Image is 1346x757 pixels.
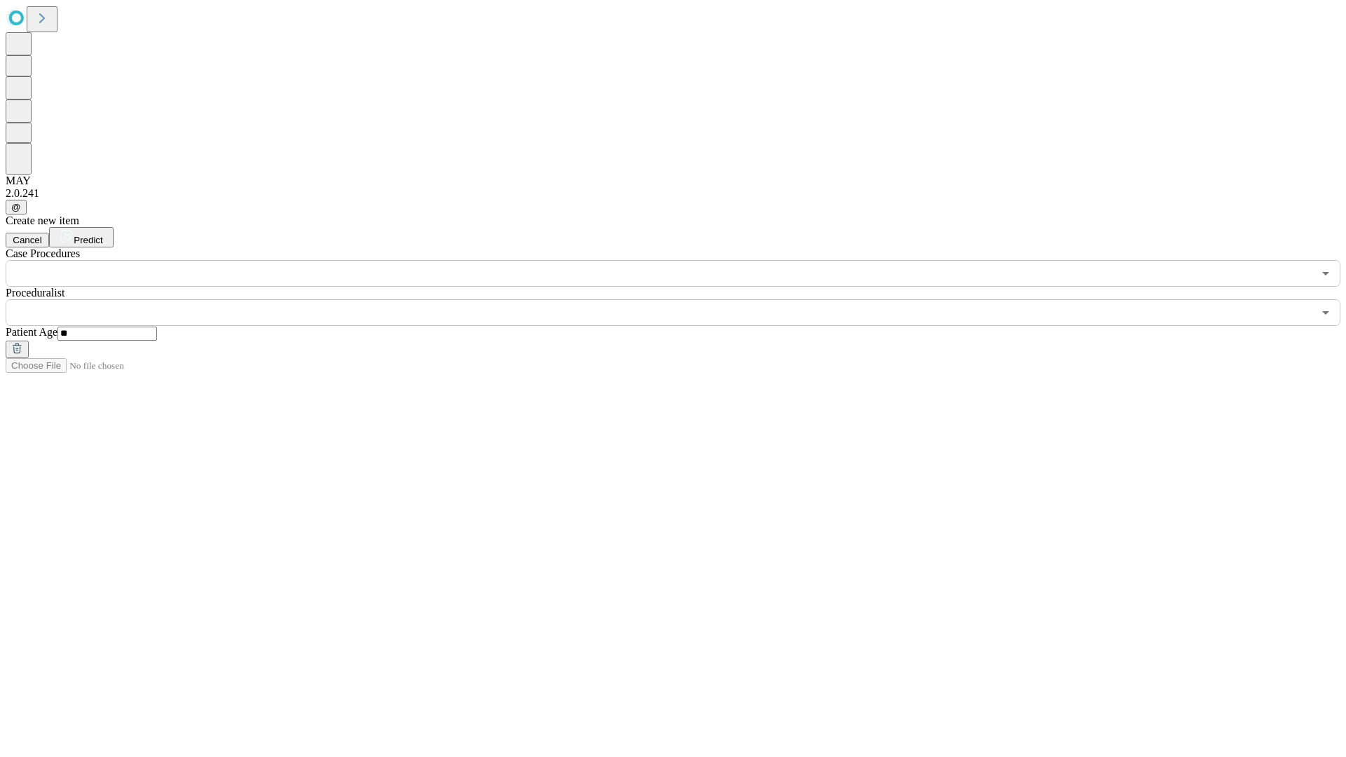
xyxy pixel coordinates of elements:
button: Cancel [6,233,49,247]
button: @ [6,200,27,214]
button: Predict [49,227,114,247]
span: Scheduled Procedure [6,247,80,259]
div: 2.0.241 [6,187,1340,200]
button: Open [1316,303,1335,322]
span: Patient Age [6,326,57,338]
span: Proceduralist [6,287,64,299]
div: MAY [6,175,1340,187]
span: @ [11,202,21,212]
span: Predict [74,235,102,245]
button: Open [1316,264,1335,283]
span: Create new item [6,214,79,226]
span: Cancel [13,235,42,245]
